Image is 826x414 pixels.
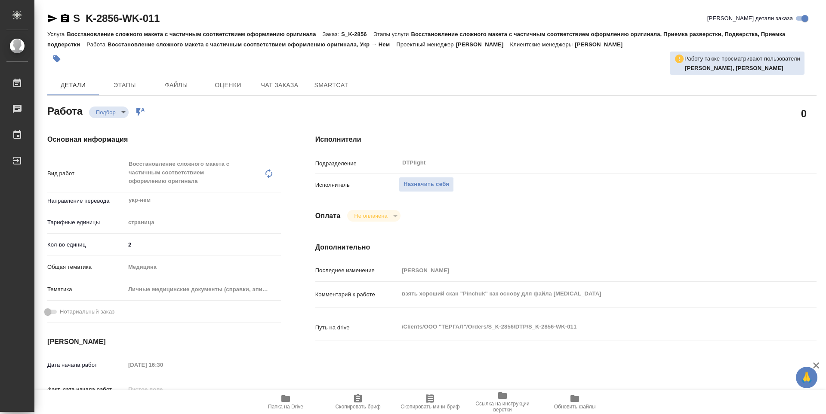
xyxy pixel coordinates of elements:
h4: Дополнительно [315,242,817,253]
span: Обновить файлы [554,404,596,410]
b: [PERSON_NAME], [PERSON_NAME] [685,65,783,71]
span: Скопировать мини-бриф [401,404,459,410]
p: Кол-во единиц [47,240,125,249]
button: Назначить себя [399,177,454,192]
button: Папка на Drive [250,390,322,414]
p: Восстановление сложного макета с частичным соответствием оформлению оригинала, Укр → Нем [108,41,396,48]
button: Добавить тэг [47,49,66,68]
span: SmartCat [311,80,352,91]
p: Подразделение [315,159,399,168]
span: Скопировать бриф [335,404,380,410]
h2: 0 [801,106,807,121]
h4: Оплата [315,211,341,221]
p: Комментарий к работе [315,290,399,299]
p: Тематика [47,285,125,294]
div: Подбор [89,107,129,118]
p: Работа [86,41,108,48]
input: ✎ Введи что-нибудь [125,238,281,251]
p: Исполнитель [315,181,399,189]
div: страница [125,215,281,230]
p: Общая тематика [47,263,125,271]
p: [PERSON_NAME] [456,41,510,48]
span: Файлы [156,80,197,91]
p: [PERSON_NAME] [575,41,629,48]
p: Путь на drive [315,323,399,332]
span: 🙏 [799,368,814,387]
div: Личные медицинские документы (справки, эпикризы) [125,282,281,297]
p: Последнее изменение [315,266,399,275]
input: Пустое поле [125,359,200,371]
span: [PERSON_NAME] детали заказа [707,14,793,23]
button: Обновить файлы [539,390,611,414]
p: Работу также просматривают пользователи [684,55,800,63]
p: Факт. дата начала работ [47,385,125,394]
button: 🙏 [796,367,817,388]
p: Направление перевода [47,197,125,205]
p: Вид работ [47,169,125,178]
p: Этапы услуги [373,31,411,37]
p: Проектный менеджер [396,41,456,48]
p: Заказ: [323,31,341,37]
p: S_K-2856 [341,31,373,37]
span: Нотариальный заказ [60,307,114,316]
button: Скопировать ссылку [60,13,70,24]
p: Тарифные единицы [47,218,125,227]
h4: Основная информация [47,134,281,145]
textarea: /Clients/ООО "ТЕРГАЛ"/Orders/S_K-2856/DTP/S_K-2856-WK-011 [399,320,775,334]
span: Чат заказа [259,80,300,91]
span: Назначить себя [404,180,449,189]
p: Услуга [47,31,67,37]
button: Скопировать ссылку для ЯМессенджера [47,13,58,24]
p: Восстановление сложного макета с частичным соответствием оформлению оригинала [67,31,322,37]
input: Пустое поле [125,383,200,396]
h4: Исполнители [315,134,817,145]
p: Восстановление сложного макета с частичным соответствием оформлению оригинала, Приемка разверстки... [47,31,786,48]
span: Детали [52,80,94,91]
p: Ямковенко Вера, Зубакова Виктория [685,64,800,73]
div: Подбор [347,210,400,222]
button: Ссылка на инструкции верстки [466,390,539,414]
h4: [PERSON_NAME] [47,337,281,347]
button: Скопировать мини-бриф [394,390,466,414]
textarea: взять хороший скан "Pinchuk" как основу для файла [MEDICAL_DATA] [399,286,775,301]
span: Папка на Drive [268,404,303,410]
button: Не оплачена [351,212,390,219]
p: Клиентские менеджеры [510,41,575,48]
button: Подбор [93,109,118,116]
a: S_K-2856-WK-011 [73,12,160,24]
h2: Работа [47,103,83,118]
span: Этапы [104,80,145,91]
div: Медицина [125,260,281,274]
p: Дата начала работ [47,361,125,369]
span: Оценки [207,80,249,91]
span: Ссылка на инструкции верстки [472,401,533,413]
input: Пустое поле [399,264,775,277]
button: Скопировать бриф [322,390,394,414]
